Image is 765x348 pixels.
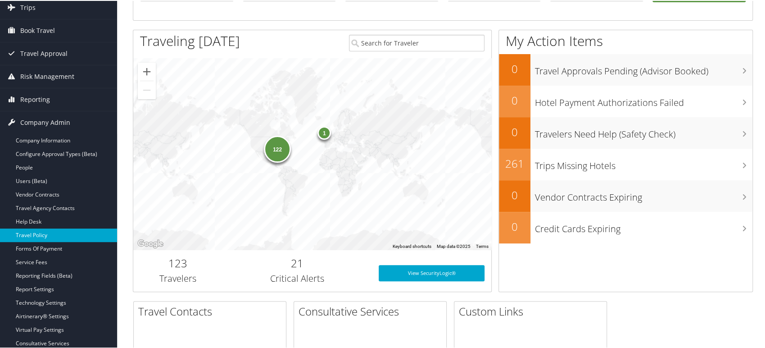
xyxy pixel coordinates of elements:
span: Book Travel [20,18,55,41]
a: Terms (opens in new tab) [476,243,489,248]
span: Reporting [20,87,50,110]
h2: 123 [140,255,216,270]
a: 261Trips Missing Hotels [499,148,752,179]
h3: Trips Missing Hotels [535,154,752,171]
button: Keyboard shortcuts [393,243,431,249]
h2: 0 [499,92,530,107]
span: Travel Approval [20,41,68,64]
h1: My Action Items [499,31,752,50]
a: 0Hotel Payment Authorizations Failed [499,85,752,116]
span: Company Admin [20,110,70,133]
input: Search for Traveler [349,34,484,50]
h2: Travel Contacts [138,303,286,318]
h2: Custom Links [459,303,607,318]
a: Open this area in Google Maps (opens a new window) [136,237,165,249]
h3: Travelers [140,271,216,284]
a: 0Travelers Need Help (Safety Check) [499,116,752,148]
h1: Traveling [DATE] [140,31,240,50]
div: 1 [318,125,331,139]
img: Google [136,237,165,249]
button: Zoom out [138,80,156,98]
a: 0Vendor Contracts Expiring [499,179,752,211]
h2: 21 [230,255,365,270]
span: Risk Management [20,64,74,87]
a: View SecurityLogic® [379,264,484,280]
h3: Travelers Need Help (Safety Check) [535,123,752,140]
h2: 261 [499,155,530,170]
h2: 0 [499,218,530,234]
h3: Credit Cards Expiring [535,217,752,234]
h3: Vendor Contracts Expiring [535,186,752,203]
a: 0Travel Approvals Pending (Advisor Booked) [499,53,752,85]
h2: 0 [499,124,530,139]
button: Zoom in [138,62,156,80]
div: 122 [264,135,291,162]
h3: Hotel Payment Authorizations Failed [535,91,752,108]
h3: Travel Approvals Pending (Advisor Booked) [535,60,752,77]
a: 0Credit Cards Expiring [499,211,752,243]
h3: Critical Alerts [230,271,365,284]
span: Map data ©2025 [437,243,471,248]
h2: 0 [499,187,530,202]
h2: Consultative Services [299,303,446,318]
h2: 0 [499,60,530,76]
